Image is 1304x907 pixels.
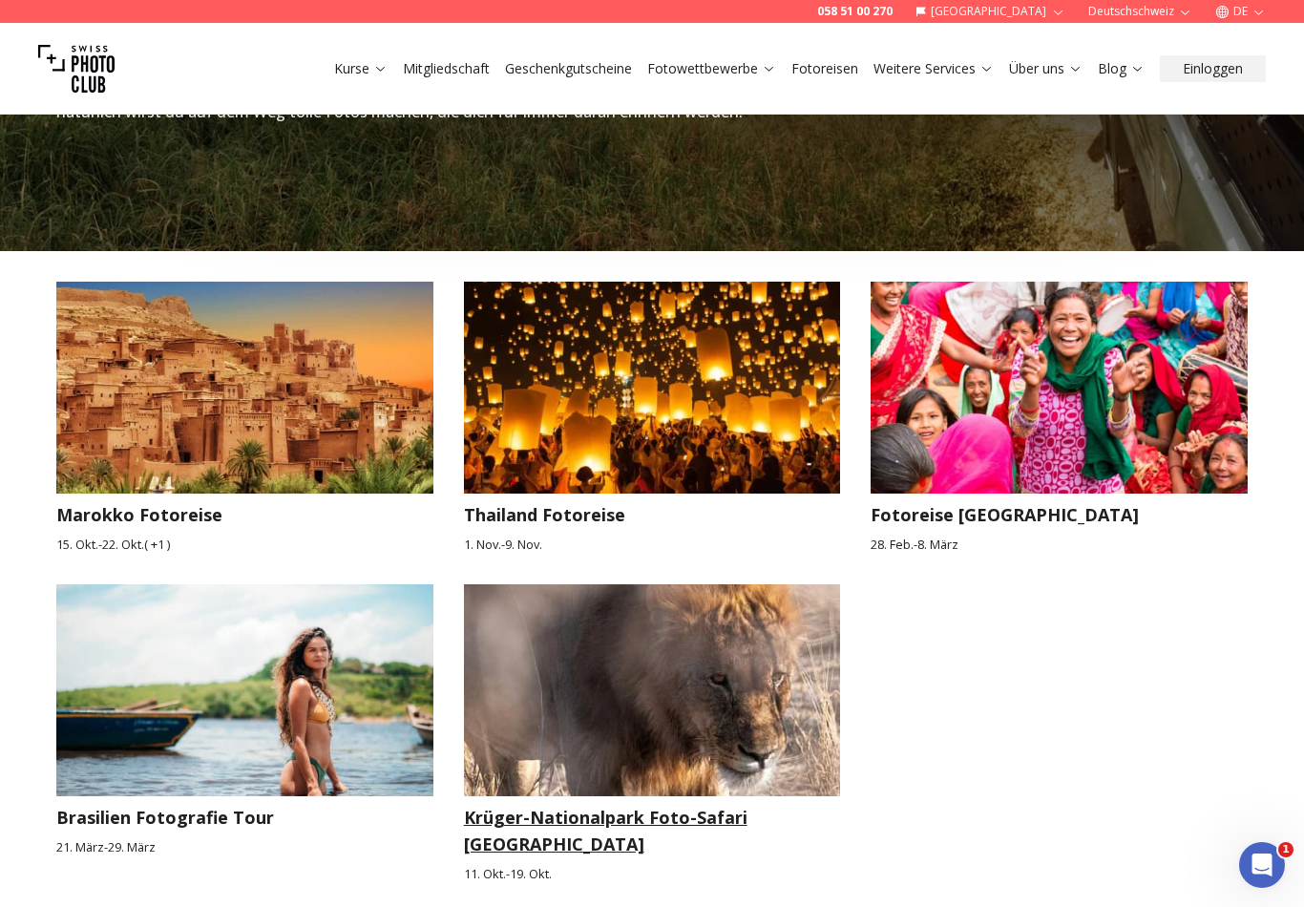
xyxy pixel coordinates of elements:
[403,59,490,78] a: Mitgliedschaft
[871,282,1248,554] a: Fotoreise NepalFotoreise [GEOGRAPHIC_DATA]28. Feb.-8. März
[817,4,893,19] a: 058 51 00 270
[56,536,433,554] small: 15. Okt. - 22. Okt. ( + 1 )
[56,282,433,554] a: Marokko FotoreiseMarokko Fotoreise15. Okt.-22. Okt.( +1 )
[445,270,859,503] img: Thailand Fotoreise
[56,584,433,883] a: Brasilien Fotografie TourBrasilien Fotografie Tour21. März-29. März
[1090,55,1152,82] button: Blog
[464,865,841,883] small: 11. Okt. - 19. Okt.
[791,59,858,78] a: Fotoreisen
[866,55,1001,82] button: Weitere Services
[852,270,1267,503] img: Fotoreise Nepal
[464,804,841,857] h3: Krüger-Nationalpark Foto-Safari [GEOGRAPHIC_DATA]
[640,55,784,82] button: Fotowettbewerbe
[37,574,452,807] img: Brasilien Fotografie Tour
[647,59,776,78] a: Fotowettbewerbe
[464,584,841,883] a: Krüger-Nationalpark Foto-Safari SüdafrikaKrüger-Nationalpark Foto-Safari [GEOGRAPHIC_DATA]11. Okt...
[464,536,841,554] small: 1. Nov. - 9. Nov.
[1160,55,1266,82] button: Einloggen
[37,270,452,503] img: Marokko Fotoreise
[784,55,866,82] button: Fotoreisen
[56,501,433,528] h3: Marokko Fotoreise
[326,55,395,82] button: Kurse
[464,501,841,528] h3: Thailand Fotoreise
[1239,842,1285,888] iframe: Intercom live chat
[464,282,841,554] a: Thailand FotoreiseThailand Fotoreise1. Nov.-9. Nov.
[871,501,1248,528] h3: Fotoreise [GEOGRAPHIC_DATA]
[334,59,388,78] a: Kurse
[1098,59,1145,78] a: Blog
[505,59,632,78] a: Geschenkgutscheine
[395,55,497,82] button: Mitgliedschaft
[871,536,1248,554] small: 28. Feb. - 8. März
[464,584,841,796] img: Krüger-Nationalpark Foto-Safari Südafrika
[1009,59,1083,78] a: Über uns
[56,804,433,831] h3: Brasilien Fotografie Tour
[56,838,433,856] small: 21. März - 29. März
[1001,55,1090,82] button: Über uns
[873,59,994,78] a: Weitere Services
[497,55,640,82] button: Geschenkgutscheine
[1278,842,1293,857] span: 1
[38,31,115,107] img: Swiss photo club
